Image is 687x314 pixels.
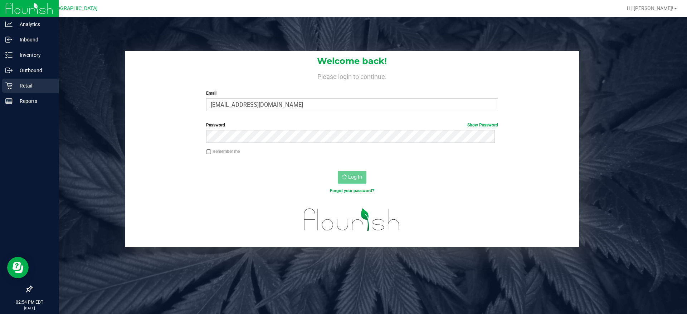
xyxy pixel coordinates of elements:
[5,98,13,105] inline-svg: Reports
[125,56,579,66] h1: Welcome back!
[206,149,211,154] input: Remember me
[5,51,13,59] inline-svg: Inventory
[13,20,55,29] p: Analytics
[295,201,409,238] img: flourish_logo.svg
[13,66,55,75] p: Outbound
[13,51,55,59] p: Inventory
[627,5,673,11] span: Hi, [PERSON_NAME]!
[338,171,366,184] button: Log In
[5,67,13,74] inline-svg: Outbound
[348,174,362,180] span: Log In
[3,299,55,305] p: 02:54 PM EDT
[5,82,13,89] inline-svg: Retail
[5,21,13,28] inline-svg: Analytics
[3,305,55,311] p: [DATE]
[7,257,29,278] iframe: Resource center
[467,123,498,128] a: Show Password
[330,188,374,193] a: Forgot your password?
[13,97,55,105] p: Reports
[13,81,55,90] p: Retail
[125,71,579,80] h4: Please login to continue.
[206,90,498,96] label: Email
[206,148,240,155] label: Remember me
[206,123,225,128] span: Password
[13,35,55,44] p: Inbound
[49,5,98,11] span: [GEOGRAPHIC_DATA]
[5,36,13,43] inline-svg: Inbound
